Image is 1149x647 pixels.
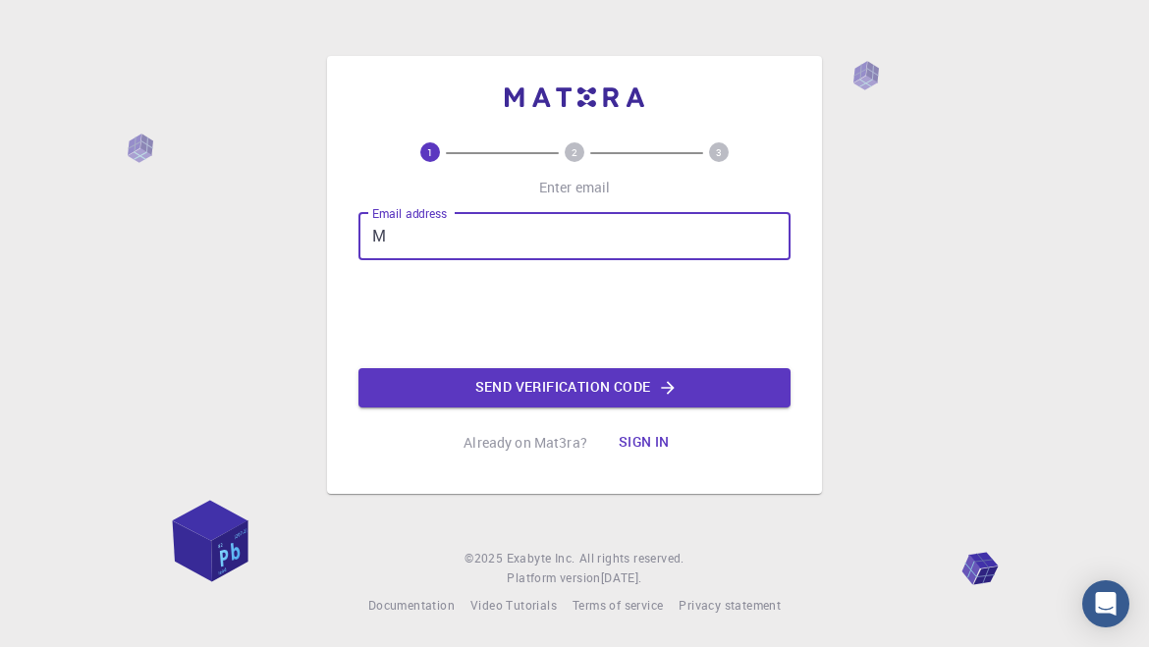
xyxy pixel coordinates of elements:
a: [DATE]. [601,568,642,588]
p: Enter email [539,178,611,197]
span: Platform version [507,568,600,588]
div: Open Intercom Messenger [1082,580,1129,627]
span: All rights reserved. [579,549,684,568]
text: 3 [716,145,722,159]
span: Video Tutorials [470,597,557,613]
a: Video Tutorials [470,596,557,616]
text: 2 [572,145,577,159]
span: Documentation [368,597,455,613]
span: Terms of service [573,597,663,613]
a: Terms of service [573,596,663,616]
label: Email address [372,205,447,222]
p: Already on Mat3ra? [464,433,587,453]
span: Exabyte Inc. [507,550,575,566]
span: [DATE] . [601,569,642,585]
a: Privacy statement [679,596,781,616]
iframe: reCAPTCHA [425,276,724,352]
text: 1 [427,145,433,159]
a: Exabyte Inc. [507,549,575,568]
button: Send verification code [358,368,791,407]
button: Sign in [603,423,685,462]
span: Privacy statement [679,597,781,613]
a: Documentation [368,596,455,616]
span: © 2025 [465,549,506,568]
